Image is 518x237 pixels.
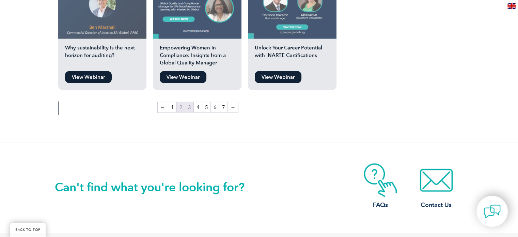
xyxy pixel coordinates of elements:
[255,71,301,83] a: View Webinar
[55,181,259,192] h2: Can't find what you're looking for?
[409,201,464,209] h3: Contact Us
[211,102,219,112] a: Page 6
[160,71,206,83] a: View Webinar
[185,102,193,112] a: Page 3
[484,203,501,220] img: contact-chat.png
[219,102,227,112] a: Page 7
[158,102,168,112] a: ←
[194,102,202,112] a: Page 4
[65,71,112,83] a: View Webinar
[409,163,464,197] img: contact-email.webp
[58,44,147,68] h2: Why sustainability is the next horizon for auditing?
[58,101,338,115] nav: Product Pagination
[168,102,176,112] a: Page 1
[248,44,336,68] h2: Unlock Your Career Potential with iNARTE Certifications
[409,163,464,209] a: Contact Us
[353,163,408,197] img: contact-faq.webp
[202,102,210,112] a: Page 5
[353,201,408,209] h3: FAQs
[177,102,185,112] span: Page 2
[353,163,408,209] a: FAQs
[153,44,241,68] h2: Empowering Women in Compliance: Insights from a Global Quality Manager
[10,223,46,237] a: BACK TO TOP
[507,3,516,9] img: en
[228,102,238,112] a: →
